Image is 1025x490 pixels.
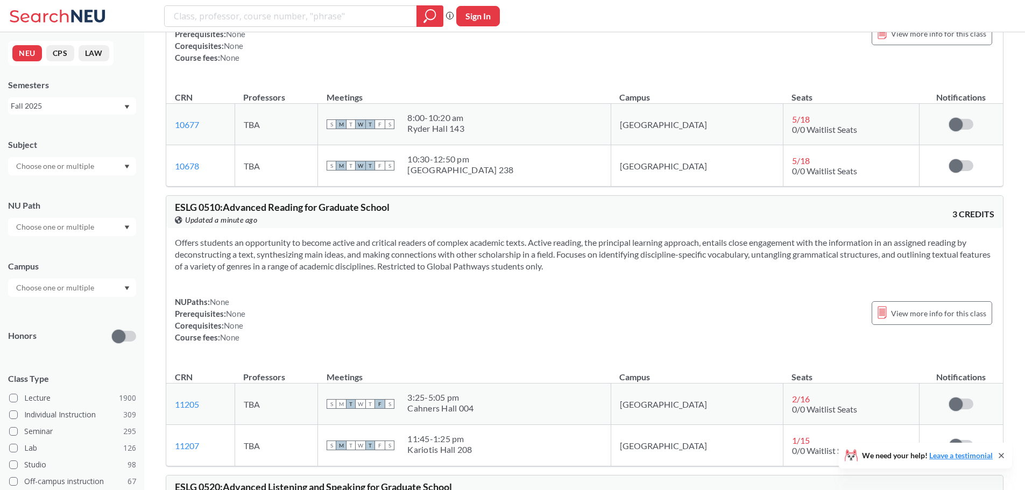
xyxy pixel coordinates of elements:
[123,409,136,421] span: 309
[175,441,199,451] a: 11207
[407,392,473,403] div: 3:25 - 5:05 pm
[220,332,239,342] span: None
[210,297,229,307] span: None
[862,452,993,459] span: We need your help!
[365,161,375,171] span: T
[407,434,472,444] div: 11:45 - 1:25 pm
[220,53,239,62] span: None
[792,166,857,176] span: 0/0 Waitlist Seats
[119,392,136,404] span: 1900
[8,373,136,385] span: Class Type
[175,16,245,63] div: NUPaths: Prerequisites: Corequisites: Course fees:
[783,360,919,384] th: Seats
[9,441,136,455] label: Lab
[385,441,394,450] span: S
[375,399,385,409] span: F
[9,408,136,422] label: Individual Instruction
[346,119,356,129] span: T
[175,91,193,103] div: CRN
[175,371,193,383] div: CRN
[375,119,385,129] span: F
[611,384,783,425] td: [GEOGRAPHIC_DATA]
[456,6,500,26] button: Sign In
[175,399,199,409] a: 11205
[12,45,42,61] button: NEU
[327,119,336,129] span: S
[8,330,37,342] p: Honors
[611,145,783,187] td: [GEOGRAPHIC_DATA]
[356,441,365,450] span: W
[226,309,245,318] span: None
[356,399,365,409] span: W
[9,458,136,472] label: Studio
[8,97,136,115] div: Fall 2025Dropdown arrow
[46,45,74,61] button: CPS
[407,123,464,134] div: Ryder Hall 143
[356,161,365,171] span: W
[611,104,783,145] td: [GEOGRAPHIC_DATA]
[407,112,464,123] div: 8:00 - 10:20 am
[8,218,136,236] div: Dropdown arrow
[336,119,346,129] span: M
[318,81,611,104] th: Meetings
[407,165,513,175] div: [GEOGRAPHIC_DATA] 238
[792,114,810,124] span: 5 / 18
[124,105,130,109] svg: Dropdown arrow
[356,119,365,129] span: W
[407,154,513,165] div: 10:30 - 12:50 pm
[235,425,317,466] td: TBA
[375,161,385,171] span: F
[891,27,986,40] span: View more info for this class
[346,161,356,171] span: T
[920,81,1003,104] th: Notifications
[224,41,243,51] span: None
[8,139,136,151] div: Subject
[365,399,375,409] span: T
[123,425,136,437] span: 295
[385,399,394,409] span: S
[365,441,375,450] span: T
[8,157,136,175] div: Dropdown arrow
[235,104,317,145] td: TBA
[8,79,136,91] div: Semesters
[920,360,1003,384] th: Notifications
[346,441,356,450] span: T
[173,7,409,25] input: Class, professor, course number, "phrase"
[336,441,346,450] span: M
[235,384,317,425] td: TBA
[8,260,136,272] div: Campus
[226,29,245,39] span: None
[792,124,857,134] span: 0/0 Waitlist Seats
[423,9,436,24] svg: magnifying glass
[416,5,443,27] div: magnifying glass
[9,391,136,405] label: Lecture
[792,404,857,414] span: 0/0 Waitlist Seats
[11,221,101,233] input: Choose one or multiple
[327,161,336,171] span: S
[611,425,783,466] td: [GEOGRAPHIC_DATA]
[611,81,783,104] th: Campus
[8,200,136,211] div: NU Path
[8,279,136,297] div: Dropdown arrow
[783,81,919,104] th: Seats
[792,435,810,445] span: 1 / 15
[124,165,130,169] svg: Dropdown arrow
[407,444,472,455] div: Kariotis Hall 208
[375,441,385,450] span: F
[385,119,394,129] span: S
[952,208,994,220] span: 3 CREDITS
[929,451,993,460] a: Leave a testimonial
[123,442,136,454] span: 126
[124,286,130,290] svg: Dropdown arrow
[79,45,109,61] button: LAW
[124,225,130,230] svg: Dropdown arrow
[11,100,123,112] div: Fall 2025
[336,399,346,409] span: M
[9,474,136,488] label: Off-campus instruction
[792,394,810,404] span: 2 / 16
[128,459,136,471] span: 98
[128,475,136,487] span: 67
[175,237,994,272] section: Offers students an opportunity to become active and critical readers of complex academic texts. A...
[175,296,245,343] div: NUPaths: Prerequisites: Corequisites: Course fees:
[365,119,375,129] span: T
